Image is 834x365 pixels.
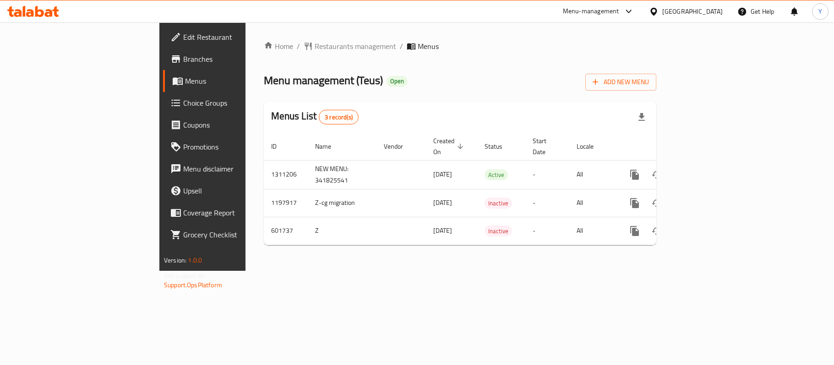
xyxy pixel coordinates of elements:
[433,168,452,180] span: [DATE]
[163,48,299,70] a: Branches
[433,225,452,236] span: [DATE]
[315,141,343,152] span: Name
[569,217,616,245] td: All
[183,163,291,174] span: Menu disclaimer
[183,207,291,218] span: Coverage Report
[384,141,415,152] span: Vendor
[308,217,376,245] td: Z
[418,41,439,52] span: Menus
[315,41,396,52] span: Restaurants management
[271,141,289,152] span: ID
[183,119,291,130] span: Coupons
[264,41,656,52] nav: breadcrumb
[163,114,299,136] a: Coupons
[163,158,299,180] a: Menu disclaimer
[319,110,359,124] div: Total records count
[164,270,206,282] span: Get support on:
[631,106,653,128] div: Export file
[646,164,668,186] button: Change Status
[163,202,299,224] a: Coverage Report
[533,135,558,157] span: Start Date
[616,133,719,161] th: Actions
[183,54,291,64] span: Branches
[485,198,512,209] span: Inactive
[163,180,299,202] a: Upsell
[271,109,359,124] h2: Menus List
[308,160,376,189] td: NEW MENU: 341825541
[304,41,396,52] a: Restaurants management
[264,133,719,245] table: enhanced table
[525,160,569,189] td: -
[183,97,291,108] span: Choice Groups
[163,224,299,246] a: Grocery Checklist
[646,192,668,214] button: Change Status
[662,6,723,16] div: [GEOGRAPHIC_DATA]
[818,6,822,16] span: Y
[183,141,291,152] span: Promotions
[624,164,646,186] button: more
[163,136,299,158] a: Promotions
[624,192,646,214] button: more
[569,189,616,217] td: All
[183,185,291,196] span: Upsell
[387,76,408,87] div: Open
[646,220,668,242] button: Change Status
[525,189,569,217] td: -
[188,254,202,266] span: 1.0.0
[163,26,299,48] a: Edit Restaurant
[308,189,376,217] td: Z-cg migration
[485,226,512,236] span: Inactive
[433,197,452,209] span: [DATE]
[319,113,358,122] span: 3 record(s)
[593,76,649,88] span: Add New Menu
[164,279,222,291] a: Support.OpsPlatform
[624,220,646,242] button: more
[387,77,408,85] span: Open
[485,169,508,180] div: Active
[485,141,514,152] span: Status
[433,135,466,157] span: Created On
[525,217,569,245] td: -
[264,70,383,91] span: Menu management ( Teus )
[563,6,619,17] div: Menu-management
[163,70,299,92] a: Menus
[577,141,605,152] span: Locale
[585,74,656,91] button: Add New Menu
[400,41,403,52] li: /
[164,254,186,266] span: Version:
[163,92,299,114] a: Choice Groups
[485,170,508,180] span: Active
[185,75,291,86] span: Menus
[183,229,291,240] span: Grocery Checklist
[569,160,616,189] td: All
[183,32,291,43] span: Edit Restaurant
